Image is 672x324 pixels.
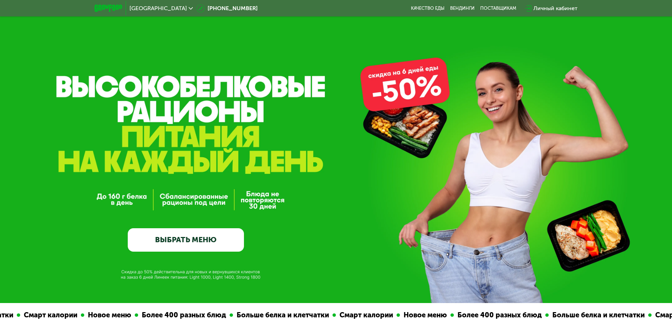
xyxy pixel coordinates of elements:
div: Новое меню [371,310,421,321]
span: [GEOGRAPHIC_DATA] [129,6,187,11]
div: Личный кабинет [533,4,577,13]
div: Больше белка и клетчатки [520,310,619,321]
div: Больше белка и клетчатки [204,310,303,321]
div: Новое меню [55,310,106,321]
div: поставщикам [480,6,516,11]
a: ВЫБРАТЬ МЕНЮ [128,228,244,252]
a: Качество еды [411,6,444,11]
div: Более 400 разных блюд [425,310,516,321]
a: [PHONE_NUMBER] [196,4,258,13]
div: Смарт калории [307,310,367,321]
a: Вендинги [450,6,475,11]
div: Более 400 разных блюд [109,310,201,321]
